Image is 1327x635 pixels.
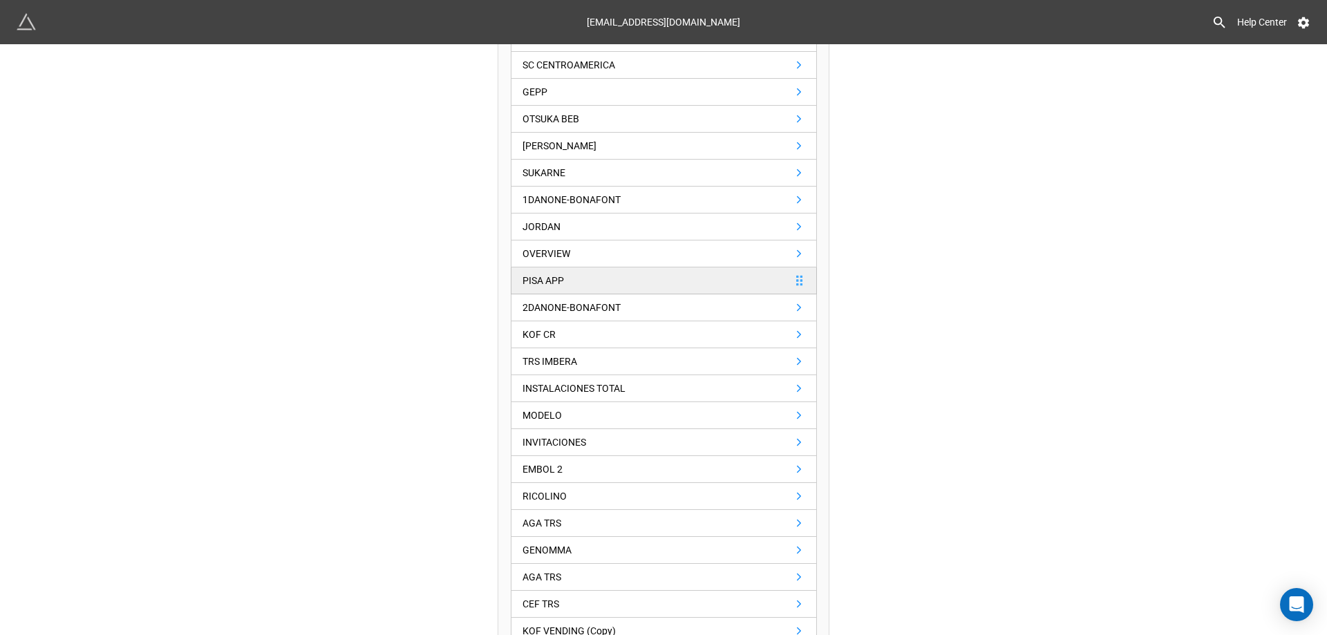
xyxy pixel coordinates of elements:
div: JORDAN [523,219,561,234]
div: Open Intercom Messenger [1280,588,1313,621]
a: MODELO [511,402,817,429]
a: AGA TRS [511,510,817,537]
div: SC CENTROAMERICA [523,57,615,73]
a: [PERSON_NAME] [511,133,817,160]
div: 1DANONE-BONAFONT [523,192,621,207]
img: miniextensions-icon.73ae0678.png [17,12,36,32]
a: PISA APP [511,267,817,294]
a: INSTALACIONES TOTAL [511,375,817,402]
div: 2DANONE-BONAFONT [523,300,621,315]
div: GENOMMA [523,542,572,558]
div: OTSUKA BEB [523,111,579,126]
div: CEF TRS [523,596,559,612]
a: SC CENTROAMERICA [511,52,817,79]
div: PISA APP [523,273,564,288]
a: INVITACIONES [511,429,817,456]
div: GEPP [523,84,547,99]
div: EMBOL 2 [523,462,563,477]
div: SUKARNE [523,165,565,180]
div: RICOLINO [523,489,567,504]
a: Help Center [1227,10,1297,35]
a: OVERVIEW [511,240,817,267]
a: AGA TRS [511,564,817,591]
a: OTSUKA BEB [511,106,817,133]
div: INSTALACIONES TOTAL [523,381,625,396]
div: AGA TRS [523,515,561,531]
a: KOF CR [511,321,817,348]
a: GEPP [511,79,817,106]
div: AGA TRS [523,569,561,585]
a: SUKARNE [511,160,817,187]
div: MODELO [523,408,562,423]
a: TRS IMBERA [511,348,817,375]
a: EMBOL 2 [511,456,817,483]
div: INVITACIONES [523,435,586,450]
div: TRS IMBERA [523,354,577,369]
a: 1DANONE-BONAFONT [511,187,817,214]
a: JORDAN [511,214,817,240]
a: GENOMMA [511,537,817,564]
a: CEF TRS [511,591,817,618]
div: KOF CR [523,327,556,342]
a: 2DANONE-BONAFONT [511,294,817,321]
a: RICOLINO [511,483,817,510]
div: [EMAIL_ADDRESS][DOMAIN_NAME] [587,10,740,35]
div: [PERSON_NAME] [523,138,596,153]
div: OVERVIEW [523,246,570,261]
